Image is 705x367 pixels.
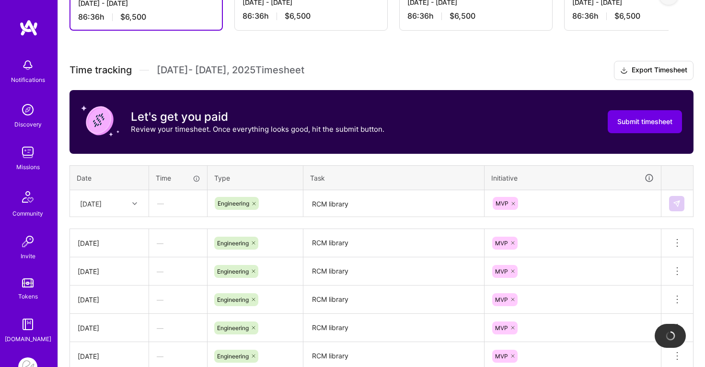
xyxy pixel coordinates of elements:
[78,266,141,276] div: [DATE]
[18,100,37,119] img: discovery
[218,200,249,207] span: Engineering
[5,334,51,344] div: [DOMAIN_NAME]
[614,61,693,80] button: Export Timesheet
[149,259,207,284] div: —
[18,315,37,334] img: guide book
[21,251,35,261] div: Invite
[673,200,681,207] img: Submit
[22,278,34,287] img: tokens
[70,165,149,190] th: Date
[217,240,249,247] span: Engineering
[78,323,141,333] div: [DATE]
[243,11,380,21] div: 86:36 h
[303,165,485,190] th: Task
[149,287,207,312] div: —
[78,351,141,361] div: [DATE]
[120,12,146,22] span: $6,500
[608,110,682,133] button: Submit timesheet
[11,75,45,85] div: Notifications
[614,11,640,21] span: $6,500
[495,324,508,332] span: MVP
[208,165,303,190] th: Type
[217,324,249,332] span: Engineering
[285,11,311,21] span: $6,500
[304,287,483,313] textarea: RCM library
[157,64,304,76] span: [DATE] - [DATE] , 2025 Timesheet
[620,66,628,76] i: icon Download
[78,12,214,22] div: 86:36 h
[304,230,483,256] textarea: RCM library
[12,208,43,218] div: Community
[450,11,475,21] span: $6,500
[495,296,508,303] span: MVP
[69,64,132,76] span: Time tracking
[18,232,37,251] img: Invite
[617,117,672,126] span: Submit timesheet
[149,230,207,256] div: —
[19,19,38,36] img: logo
[78,238,141,248] div: [DATE]
[18,143,37,162] img: teamwork
[496,200,509,207] span: MVP
[156,173,200,183] div: Time
[150,191,207,216] div: —
[18,56,37,75] img: bell
[78,295,141,305] div: [DATE]
[217,268,249,275] span: Engineering
[80,198,102,208] div: [DATE]
[81,102,119,140] img: coin
[131,110,384,124] h3: Let's get you paid
[16,162,40,172] div: Missions
[16,185,39,208] img: Community
[495,353,508,360] span: MVP
[131,124,384,134] p: Review your timesheet. Once everything looks good, hit the submit button.
[132,201,137,206] i: icon Chevron
[149,315,207,341] div: —
[495,240,508,247] span: MVP
[491,172,654,183] div: Initiative
[217,296,249,303] span: Engineering
[304,315,483,341] textarea: RCM library
[217,353,249,360] span: Engineering
[669,196,685,211] div: null
[304,191,483,217] textarea: RCM library
[407,11,544,21] div: 86:36 h
[664,330,676,342] img: loading
[14,119,42,129] div: Discovery
[18,291,38,301] div: Tokens
[304,258,483,285] textarea: RCM library
[495,268,508,275] span: MVP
